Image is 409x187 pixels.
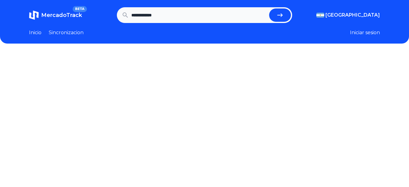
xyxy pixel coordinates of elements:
button: Iniciar sesion [350,29,380,36]
span: BETA [73,6,87,12]
span: MercadoTrack [41,12,82,18]
a: MercadoTrackBETA [29,10,82,20]
button: [GEOGRAPHIC_DATA] [316,11,380,19]
span: [GEOGRAPHIC_DATA] [325,11,380,19]
a: Inicio [29,29,41,36]
img: MercadoTrack [29,10,39,20]
img: Argentina [316,13,324,18]
a: Sincronizacion [49,29,84,36]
